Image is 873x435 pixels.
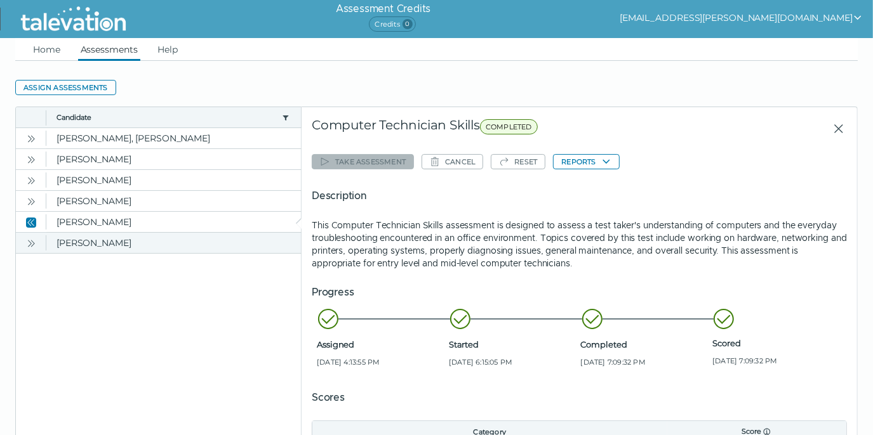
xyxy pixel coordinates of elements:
[312,285,847,300] h5: Progress
[26,238,36,249] cds-icon: Open
[712,338,839,348] span: Scored
[46,170,301,190] clr-dg-cell: [PERSON_NAME]
[46,233,301,253] clr-dg-cell: [PERSON_NAME]
[581,339,708,349] span: Completed
[369,16,415,32] span: Credits
[46,128,301,148] clr-dg-cell: [PERSON_NAME], [PERSON_NAME]
[712,356,839,366] span: [DATE] 7:09:32 PM
[480,119,538,134] span: COMPLETED
[46,149,301,169] clr-dg-cell: [PERSON_NAME]
[312,154,414,169] button: Take assessment
[581,357,708,367] span: [DATE] 7:09:32 PM
[449,339,576,349] span: Started
[156,38,181,61] a: Help
[422,154,483,169] button: Cancel
[317,339,444,349] span: Assigned
[281,112,291,122] button: candidate filter
[823,117,847,140] button: Close
[23,172,39,188] button: Open
[46,212,301,232] clr-dg-cell: [PERSON_NAME]
[26,155,36,165] cds-icon: Open
[23,235,39,250] button: Open
[15,80,116,95] button: Assign assessments
[26,197,36,207] cds-icon: Open
[23,214,39,230] button: Close
[26,217,36,228] cds-icon: Close
[23,131,39,146] button: Open
[312,390,847,405] h5: Scores
[15,3,131,35] img: Talevation_Logo_Transparent_white.png
[317,357,444,367] span: [DATE] 4:13:55 PM
[491,154,545,169] button: Reset
[336,1,430,16] h6: Assessment Credits
[449,357,576,367] span: [DATE] 6:15:05 PM
[57,112,277,122] button: Candidate
[78,38,140,61] a: Assessments
[23,193,39,209] button: Open
[312,117,683,140] div: Computer Technician Skills
[26,176,36,186] cds-icon: Open
[403,19,413,29] span: 0
[26,134,36,144] cds-icon: Open
[23,152,39,167] button: Open
[553,154,619,169] button: Reports
[312,219,847,269] p: This Computer Technician Skills assessment is designed to assess a test taker's understanding of ...
[30,38,63,61] a: Home
[46,191,301,211] clr-dg-cell: [PERSON_NAME]
[312,188,847,204] h5: Description
[620,10,863,25] button: show user actions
